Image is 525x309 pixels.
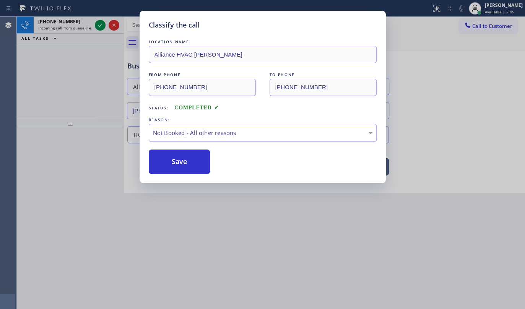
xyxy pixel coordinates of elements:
button: Save [149,150,210,174]
input: From phone [149,79,256,96]
div: TO PHONE [270,71,377,79]
h5: Classify the call [149,20,200,30]
span: COMPLETED [174,105,219,111]
input: To phone [270,79,377,96]
span: Status: [149,105,169,111]
div: REASON: [149,116,377,124]
div: Not Booked - All other reasons [153,128,372,137]
div: LOCATION NAME [149,38,377,46]
div: FROM PHONE [149,71,256,79]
